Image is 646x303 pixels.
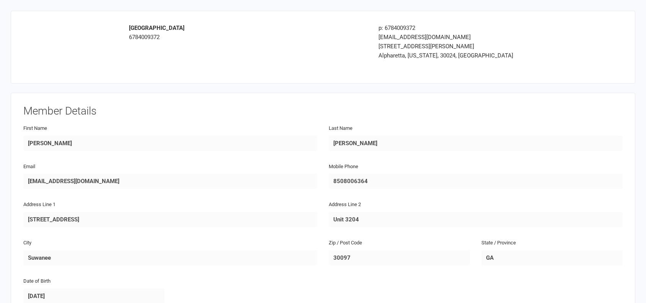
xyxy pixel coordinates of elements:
div: p: 6784009372 [378,23,567,33]
div: [STREET_ADDRESS][PERSON_NAME] [378,42,567,51]
div: 6784009372 [129,23,367,42]
label: Zip / Post Code [329,239,362,247]
strong: [GEOGRAPHIC_DATA] [129,25,184,31]
div: Alpharetta, [US_STATE], 30024, [GEOGRAPHIC_DATA] [378,51,567,60]
label: Address Line 1 [23,201,55,209]
label: City [23,239,31,247]
label: First Name [23,124,47,133]
label: Date of Birth [23,277,51,285]
label: Address Line 2 [329,201,361,209]
h3: Member Details [23,105,623,117]
label: Mobile Phone [329,163,358,171]
label: State / Province [481,239,516,247]
label: Email [23,163,35,171]
div: [EMAIL_ADDRESS][DOMAIN_NAME] [378,33,567,42]
label: Last Name [329,124,352,133]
